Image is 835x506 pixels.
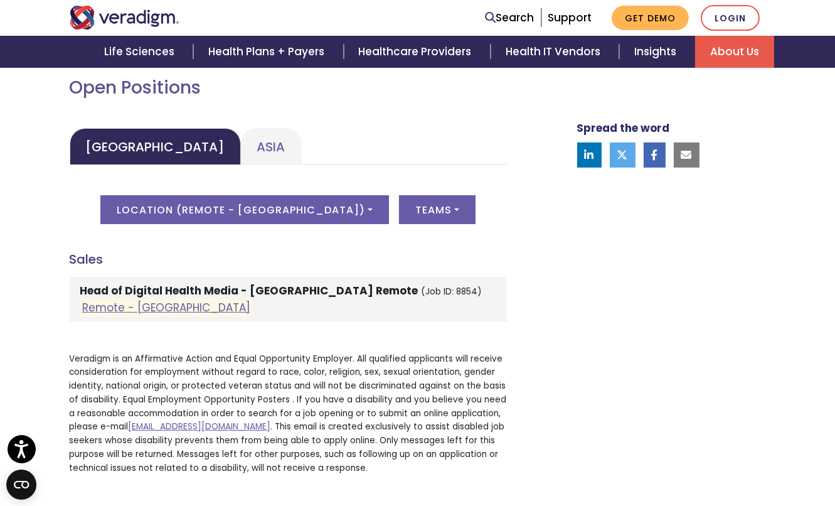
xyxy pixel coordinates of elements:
a: [GEOGRAPHIC_DATA] [70,128,241,165]
a: Healthcare Providers [344,36,491,68]
a: [EMAIL_ADDRESS][DOMAIN_NAME] [129,421,271,433]
button: Location (Remote - [GEOGRAPHIC_DATA]) [100,195,389,224]
a: Health Plans + Payers [193,36,343,68]
a: About Us [695,36,774,68]
a: Get Demo [612,6,689,30]
small: (Job ID: 8854) [422,286,482,298]
button: Open CMP widget [6,470,36,500]
a: Asia [241,128,302,165]
a: Health IT Vendors [491,36,619,68]
h2: Open Positions [70,77,507,99]
img: Veradigm logo [70,6,179,30]
a: Insights [619,36,695,68]
button: Teams [399,195,476,224]
a: Login [701,5,760,31]
a: Support [548,10,592,25]
a: Life Sciences [89,36,193,68]
p: Veradigm is an Affirmative Action and Equal Opportunity Employer. All qualified applicants will r... [70,352,507,475]
strong: Head of Digital Health Media - [GEOGRAPHIC_DATA] Remote [80,283,418,298]
strong: Spread the word [577,121,670,136]
h4: Sales [70,252,507,267]
a: Search [486,9,535,26]
a: Remote - [GEOGRAPHIC_DATA] [82,300,250,315]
